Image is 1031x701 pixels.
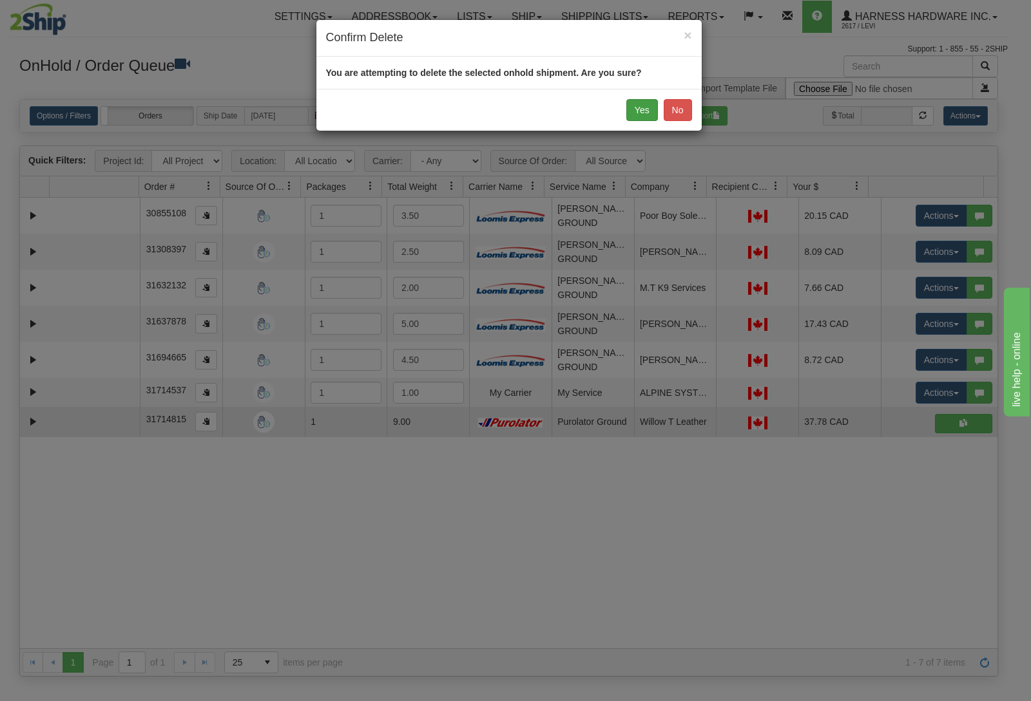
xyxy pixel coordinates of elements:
[10,8,119,23] div: live help - online
[1001,285,1030,416] iframe: chat widget
[664,99,692,121] button: No
[326,68,642,78] strong: You are attempting to delete the selected onhold shipment. Are you sure?
[684,28,691,42] button: Close
[626,99,658,121] button: Yes
[326,30,692,46] h4: Confirm Delete
[684,28,691,42] span: ×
